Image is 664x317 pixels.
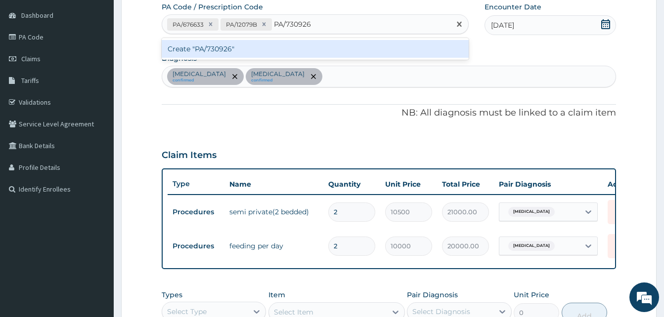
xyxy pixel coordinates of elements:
[407,290,458,300] label: Pair Diagnosis
[162,2,263,12] label: PA Code / Prescription Code
[309,72,318,81] span: remove selection option
[162,107,616,119] p: NB: All diagnosis must be linked to a claim item
[173,70,226,78] p: [MEDICAL_DATA]
[223,19,259,30] div: PA/12079B
[162,5,186,29] div: Minimize live chat window
[57,95,136,195] span: We're online!
[380,174,437,194] th: Unit Price
[491,20,514,30] span: [DATE]
[412,307,470,317] div: Select Diagnosis
[21,76,39,85] span: Tariffs
[603,174,652,194] th: Actions
[18,49,40,74] img: d_794563401_company_1708531726252_794563401
[224,174,323,194] th: Name
[168,237,224,255] td: Procedures
[437,174,494,194] th: Total Price
[5,212,188,246] textarea: Type your message and hit 'Enter'
[224,236,323,256] td: feeding per day
[168,175,224,193] th: Type
[21,54,41,63] span: Claims
[268,290,285,300] label: Item
[494,174,603,194] th: Pair Diagnosis
[508,207,555,217] span: [MEDICAL_DATA]
[162,150,217,161] h3: Claim Items
[167,307,207,317] div: Select Type
[251,78,305,83] small: confirmed
[162,291,182,299] label: Types
[514,290,549,300] label: Unit Price
[485,2,541,12] label: Encounter Date
[251,70,305,78] p: [MEDICAL_DATA]
[173,78,226,83] small: confirmed
[323,174,380,194] th: Quantity
[230,72,239,81] span: remove selection option
[224,202,323,222] td: semi private(2 bedded)
[168,203,224,221] td: Procedures
[170,19,205,30] div: PA/676633
[162,40,469,58] div: Create "PA/730926"
[51,55,166,68] div: Chat with us now
[508,241,555,251] span: [MEDICAL_DATA]
[21,11,53,20] span: Dashboard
